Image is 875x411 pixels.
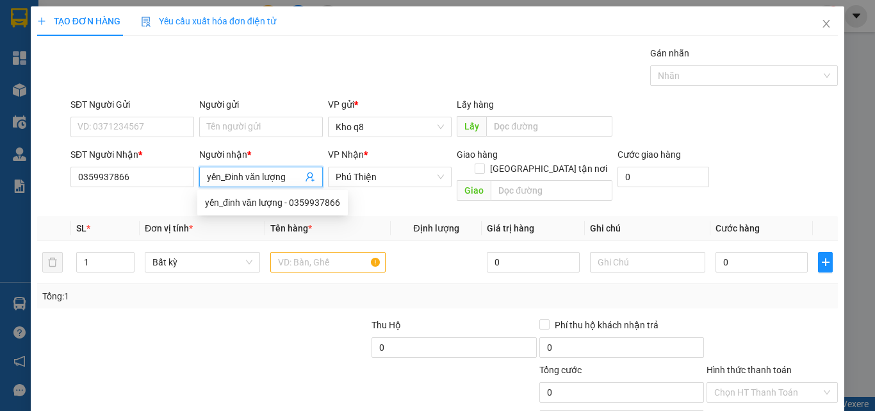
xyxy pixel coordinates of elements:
[457,116,486,137] span: Lấy
[539,365,582,375] span: Tổng cước
[457,149,498,160] span: Giao hàng
[336,117,444,137] span: Kho q8
[487,252,579,273] input: 0
[818,252,833,273] button: plus
[457,180,491,201] span: Giao
[305,172,315,182] span: user-add
[617,167,709,187] input: Cước giao hàng
[76,223,86,233] span: SL
[270,252,386,273] input: VD: Bàn, Ghế
[197,192,348,213] div: yến_đinh văn lượng - 0359937866
[199,147,323,162] div: Người nhận
[819,257,832,267] span: plus
[457,99,494,110] span: Lấy hàng
[199,97,323,112] div: Người gửi
[650,48,689,58] label: Gán nhãn
[141,16,276,26] span: Yêu cầu xuất hóa đơn điện tử
[550,318,664,332] span: Phí thu hộ khách nhận trả
[617,149,681,160] label: Cước giao hàng
[42,289,339,303] div: Tổng: 1
[336,167,444,187] span: Phú Thiện
[37,16,120,26] span: TẠO ĐƠN HÀNG
[372,320,401,330] span: Thu Hộ
[152,253,252,272] span: Bất kỳ
[821,19,831,29] span: close
[590,252,705,273] input: Ghi Chú
[413,223,459,233] span: Định lượng
[328,149,364,160] span: VP Nhận
[485,162,612,176] span: [GEOGRAPHIC_DATA] tận nơi
[37,17,46,26] span: plus
[328,97,452,112] div: VP gửi
[205,196,340,210] div: yến_đinh văn lượng - 0359937866
[145,223,193,233] span: Đơn vị tính
[716,223,760,233] span: Cước hàng
[808,6,844,42] button: Close
[270,223,312,233] span: Tên hàng
[486,116,612,137] input: Dọc đường
[70,97,194,112] div: SĐT Người Gửi
[141,17,151,27] img: icon
[487,223,534,233] span: Giá trị hàng
[491,180,612,201] input: Dọc đường
[70,147,194,162] div: SĐT Người Nhận
[707,365,792,375] label: Hình thức thanh toán
[585,216,710,241] th: Ghi chú
[42,252,63,273] button: delete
